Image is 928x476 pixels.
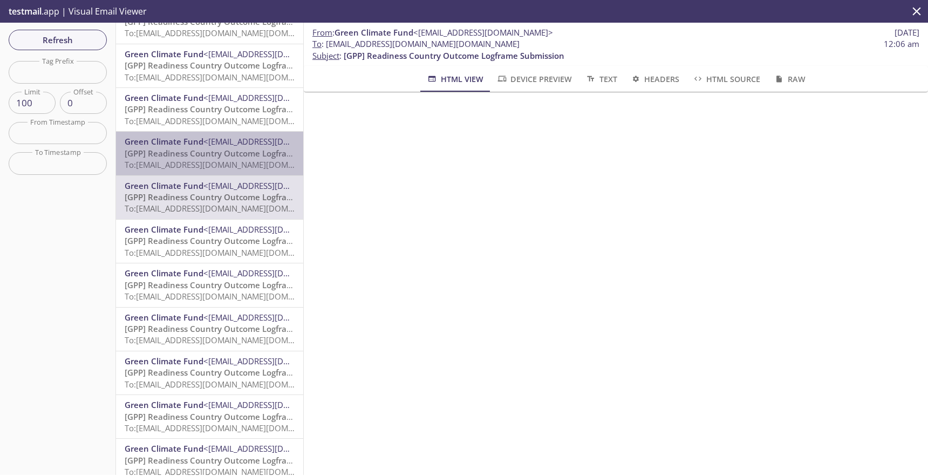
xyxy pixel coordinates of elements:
[125,224,203,235] span: Green Climate Fund
[125,104,345,114] span: [GPP] Readiness Country Outcome Logframe Submission
[630,72,679,86] span: Headers
[125,280,345,290] span: [GPP] Readiness Country Outcome Logframe Submission
[312,38,919,62] p: :
[585,72,617,86] span: Text
[125,455,345,466] span: [GPP] Readiness Country Outcome Logframe Submission
[344,50,564,61] span: [GPP] Readiness Country Outcome Logframe Submission
[895,27,919,38] span: [DATE]
[17,33,98,47] span: Refresh
[312,50,339,61] span: Subject
[116,351,303,395] div: Green Climate Fund<[EMAIL_ADDRESS][DOMAIN_NAME]>[GPP] Readiness Country Outcome Logframe Submissi...
[125,115,330,126] span: To: [EMAIL_ADDRESS][DOMAIN_NAME][DOMAIN_NAME]
[335,27,413,38] span: Green Climate Fund
[125,423,330,433] span: To: [EMAIL_ADDRESS][DOMAIN_NAME][DOMAIN_NAME]
[125,159,330,170] span: To: [EMAIL_ADDRESS][DOMAIN_NAME][DOMAIN_NAME]
[312,27,332,38] span: From
[884,38,919,50] span: 12:06 am
[692,72,760,86] span: HTML Source
[125,335,330,345] span: To: [EMAIL_ADDRESS][DOMAIN_NAME][DOMAIN_NAME]
[125,235,345,246] span: [GPP] Readiness Country Outcome Logframe Submission
[413,27,553,38] span: <[EMAIL_ADDRESS][DOMAIN_NAME]>
[9,30,107,50] button: Refresh
[125,379,330,390] span: To: [EMAIL_ADDRESS][DOMAIN_NAME][DOMAIN_NAME]
[125,203,330,214] span: To: [EMAIL_ADDRESS][DOMAIN_NAME][DOMAIN_NAME]
[125,28,330,38] span: To: [EMAIL_ADDRESS][DOMAIN_NAME][DOMAIN_NAME]
[312,38,322,49] span: To
[125,323,345,334] span: [GPP] Readiness Country Outcome Logframe Submission
[116,308,303,351] div: Green Climate Fund<[EMAIL_ADDRESS][DOMAIN_NAME]>[GPP] Readiness Country Outcome Logframe Submissi...
[125,443,203,454] span: Green Climate Fund
[203,268,343,278] span: <[EMAIL_ADDRESS][DOMAIN_NAME]>
[203,224,343,235] span: <[EMAIL_ADDRESS][DOMAIN_NAME]>
[426,72,483,86] span: HTML View
[125,247,330,258] span: To: [EMAIL_ADDRESS][DOMAIN_NAME][DOMAIN_NAME]
[116,88,303,131] div: Green Climate Fund<[EMAIL_ADDRESS][DOMAIN_NAME]>[GPP] Readiness Country Outcome Logframe Submissi...
[203,180,343,191] span: <[EMAIL_ADDRESS][DOMAIN_NAME]>
[125,16,345,27] span: [GPP] Readiness Country Outcome Logframe Submission
[312,27,553,38] span: :
[203,92,343,103] span: <[EMAIL_ADDRESS][DOMAIN_NAME]>
[125,411,345,422] span: [GPP] Readiness Country Outcome Logframe Submission
[125,136,203,147] span: Green Climate Fund
[125,49,203,59] span: Green Climate Fund
[125,148,345,159] span: [GPP] Readiness Country Outcome Logframe Submission
[125,399,203,410] span: Green Climate Fund
[125,356,203,366] span: Green Climate Fund
[125,268,203,278] span: Green Climate Fund
[125,367,345,378] span: [GPP] Readiness Country Outcome Logframe Submission
[116,132,303,175] div: Green Climate Fund<[EMAIL_ADDRESS][DOMAIN_NAME]>[GPP] Readiness Country Outcome Logframe Submissi...
[203,443,343,454] span: <[EMAIL_ADDRESS][DOMAIN_NAME]>
[773,72,805,86] span: Raw
[125,180,203,191] span: Green Climate Fund
[125,72,330,83] span: To: [EMAIL_ADDRESS][DOMAIN_NAME][DOMAIN_NAME]
[125,192,345,202] span: [GPP] Readiness Country Outcome Logframe Submission
[116,176,303,219] div: Green Climate Fund<[EMAIL_ADDRESS][DOMAIN_NAME]>[GPP] Readiness Country Outcome Logframe Submissi...
[9,5,42,17] span: testmail
[203,356,343,366] span: <[EMAIL_ADDRESS][DOMAIN_NAME]>
[116,395,303,438] div: Green Climate Fund<[EMAIL_ADDRESS][DOMAIN_NAME]>[GPP] Readiness Country Outcome Logframe Submissi...
[116,44,303,87] div: Green Climate Fund<[EMAIL_ADDRESS][DOMAIN_NAME]>[GPP] Readiness Country Outcome Logframe Submissi...
[125,291,330,302] span: To: [EMAIL_ADDRESS][DOMAIN_NAME][DOMAIN_NAME]
[116,263,303,307] div: Green Climate Fund<[EMAIL_ADDRESS][DOMAIN_NAME]>[GPP] Readiness Country Outcome Logframe Submissi...
[203,49,343,59] span: <[EMAIL_ADDRESS][DOMAIN_NAME]>
[116,220,303,263] div: Green Climate Fund<[EMAIL_ADDRESS][DOMAIN_NAME]>[GPP] Readiness Country Outcome Logframe Submissi...
[496,72,572,86] span: Device Preview
[125,312,203,323] span: Green Climate Fund
[203,399,343,410] span: <[EMAIL_ADDRESS][DOMAIN_NAME]>
[125,92,203,103] span: Green Climate Fund
[125,60,345,71] span: [GPP] Readiness Country Outcome Logframe Submission
[312,38,520,50] span: : [EMAIL_ADDRESS][DOMAIN_NAME][DOMAIN_NAME]
[203,136,343,147] span: <[EMAIL_ADDRESS][DOMAIN_NAME]>
[203,312,343,323] span: <[EMAIL_ADDRESS][DOMAIN_NAME]>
